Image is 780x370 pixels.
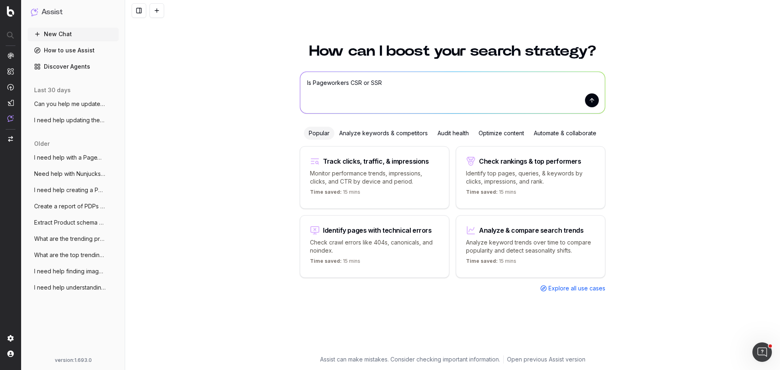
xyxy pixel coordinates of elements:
[300,72,605,113] textarea: Is Pageworkers CSR or SSR
[41,6,63,18] h1: Assist
[323,227,432,234] div: Identify pages with technical errors
[300,44,605,58] h1: How can I boost your search strategy?
[304,127,334,140] div: Popular
[334,127,433,140] div: Analyze keywords & competitors
[466,189,516,199] p: 15 mins
[310,189,360,199] p: 15 mins
[7,351,14,357] img: My account
[28,114,119,127] button: I need help updating the below JS script
[28,265,119,278] button: I need help finding images with missing
[34,202,106,210] span: Create a report of PDPs and whether they
[34,283,106,292] span: I need help understanding the reason beh
[507,355,585,364] a: Open previous Assist version
[8,136,13,142] img: Switch project
[466,189,498,195] span: Time saved:
[540,284,605,292] a: Explore all use cases
[34,235,106,243] span: What are the trending products for the u
[28,44,119,57] a: How to use Assist
[28,28,119,41] button: New Chat
[474,127,529,140] div: Optimize content
[310,169,439,186] p: Monitor performance trends, impressions, clicks, and CTR by device and period.
[34,251,106,259] span: What are the top trending products for 2
[479,227,584,234] div: Analyze & compare search trends
[7,68,14,75] img: Intelligence
[28,151,119,164] button: I need help with a PageWorkers optimisat
[310,258,360,268] p: 15 mins
[34,154,106,162] span: I need help with a PageWorkers optimisat
[28,167,119,180] button: Need help with Nunjucks to use for avail
[28,249,119,262] button: What are the top trending products for 2
[7,115,14,122] img: Assist
[7,6,14,17] img: Botify logo
[31,357,115,364] div: version: 1.693.0
[320,355,500,364] p: Assist can make mistakes. Consider checking important information.
[466,169,595,186] p: Identify top pages, queries, & keywords by clicks, impressions, and rank.
[34,100,106,108] span: Can you help me update this JS script? I
[466,238,595,255] p: Analyze keyword trends over time to compare popularity and detect seasonality shifts.
[34,86,71,94] span: last 30 days
[7,84,14,91] img: Activation
[433,127,474,140] div: Audit health
[752,342,772,362] iframe: Intercom live chat
[548,284,605,292] span: Explore all use cases
[529,127,601,140] div: Automate & collaborate
[34,116,106,124] span: I need help updating the below JS script
[34,140,50,148] span: older
[7,100,14,106] img: Studio
[34,219,106,227] span: Extract Product schema markup for this p
[28,60,119,73] a: Discover Agents
[310,189,342,195] span: Time saved:
[28,232,119,245] button: What are the trending products for the u
[28,281,119,294] button: I need help understanding the reason beh
[466,258,516,268] p: 15 mins
[310,238,439,255] p: Check crawl errors like 404s, canonicals, and noindex.
[31,8,38,16] img: Assist
[34,170,106,178] span: Need help with Nunjucks to use for avail
[323,158,429,164] div: Track clicks, traffic, & impressions
[28,97,119,110] button: Can you help me update this JS script? I
[28,184,119,197] button: I need help creating a PageWorker optimi
[34,267,106,275] span: I need help finding images with missing
[310,258,342,264] span: Time saved:
[7,52,14,59] img: Analytics
[7,335,14,342] img: Setting
[31,6,115,18] button: Assist
[28,200,119,213] button: Create a report of PDPs and whether they
[466,258,498,264] span: Time saved:
[479,158,581,164] div: Check rankings & top performers
[34,186,106,194] span: I need help creating a PageWorker optimi
[28,216,119,229] button: Extract Product schema markup for this p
